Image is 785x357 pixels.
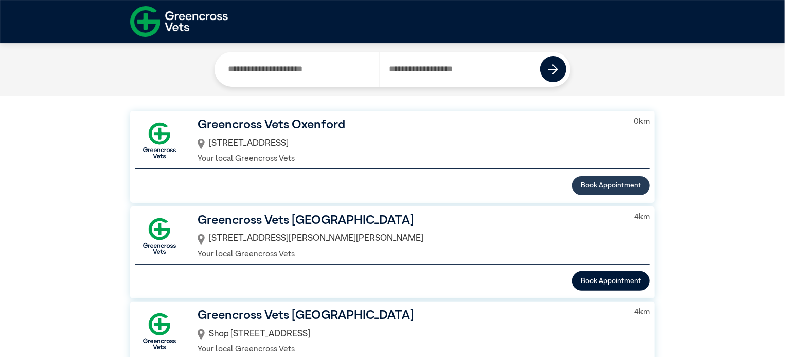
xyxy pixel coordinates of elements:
[219,52,379,87] input: Search by Clinic Name
[198,153,620,165] p: Your local Greencross Vets
[198,249,620,260] p: Your local Greencross Vets
[548,64,558,74] img: icon-right
[380,52,541,87] input: Search by Postcode
[198,116,620,135] h3: Greencross Vets Oxenford
[634,307,650,318] p: 4 km
[572,176,650,195] button: Book Appointment
[198,230,620,248] div: [STREET_ADDRESS][PERSON_NAME][PERSON_NAME]
[634,116,650,128] p: 0 km
[135,307,184,355] img: GX-Square.png
[198,212,620,230] h3: Greencross Vets [GEOGRAPHIC_DATA]
[634,212,650,223] p: 4 km
[198,344,620,355] p: Your local Greencross Vets
[130,3,228,41] img: f-logo
[135,212,184,260] img: GX-Square.png
[135,117,184,165] img: GX-Square.png
[198,135,620,153] div: [STREET_ADDRESS]
[198,325,620,344] div: Shop [STREET_ADDRESS]
[198,307,620,325] h3: Greencross Vets [GEOGRAPHIC_DATA]
[572,271,650,290] button: Book Appointment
